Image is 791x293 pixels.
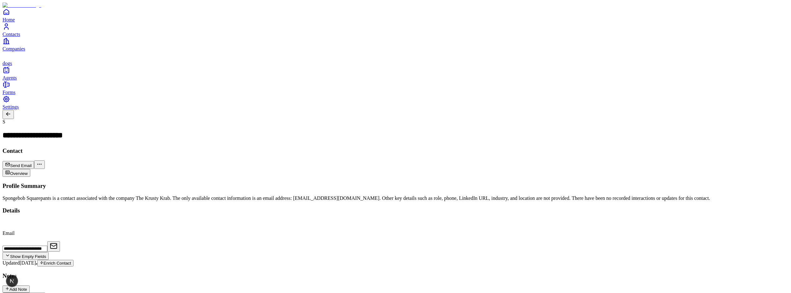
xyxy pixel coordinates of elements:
[3,169,30,177] button: Overview
[3,195,788,201] div: Spongebob Squarepants is a contact associated with the company The Krusty Krab. The only availabl...
[3,8,788,22] a: Home
[3,161,34,169] button: Send Email
[3,119,788,125] div: S
[3,230,788,236] p: Email
[3,37,788,51] a: Companies
[3,104,19,110] span: Settings
[3,81,788,95] a: Forms
[37,260,74,266] button: Enrich Contact
[3,32,20,37] span: Contacts
[3,285,30,293] button: Add Note
[3,61,12,66] span: dogs
[3,95,788,110] a: Settings
[10,163,32,168] span: Send Email
[3,260,36,266] span: Updated [DATE]
[3,3,41,8] img: Item Brain Logo
[3,182,788,189] h3: Profile Summary
[3,23,788,37] a: Contacts
[3,207,788,214] h3: Details
[3,17,15,22] span: Home
[3,75,17,81] span: Agents
[34,160,45,169] button: More actions
[47,241,60,252] button: Open
[3,66,788,81] a: Agents
[3,252,49,260] button: Show Empty Fields
[5,286,27,292] div: Add Note
[3,52,788,66] a: dogs
[3,46,25,51] span: Companies
[3,272,788,279] h3: Notes
[3,90,15,95] span: Forms
[3,147,788,154] h3: Contact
